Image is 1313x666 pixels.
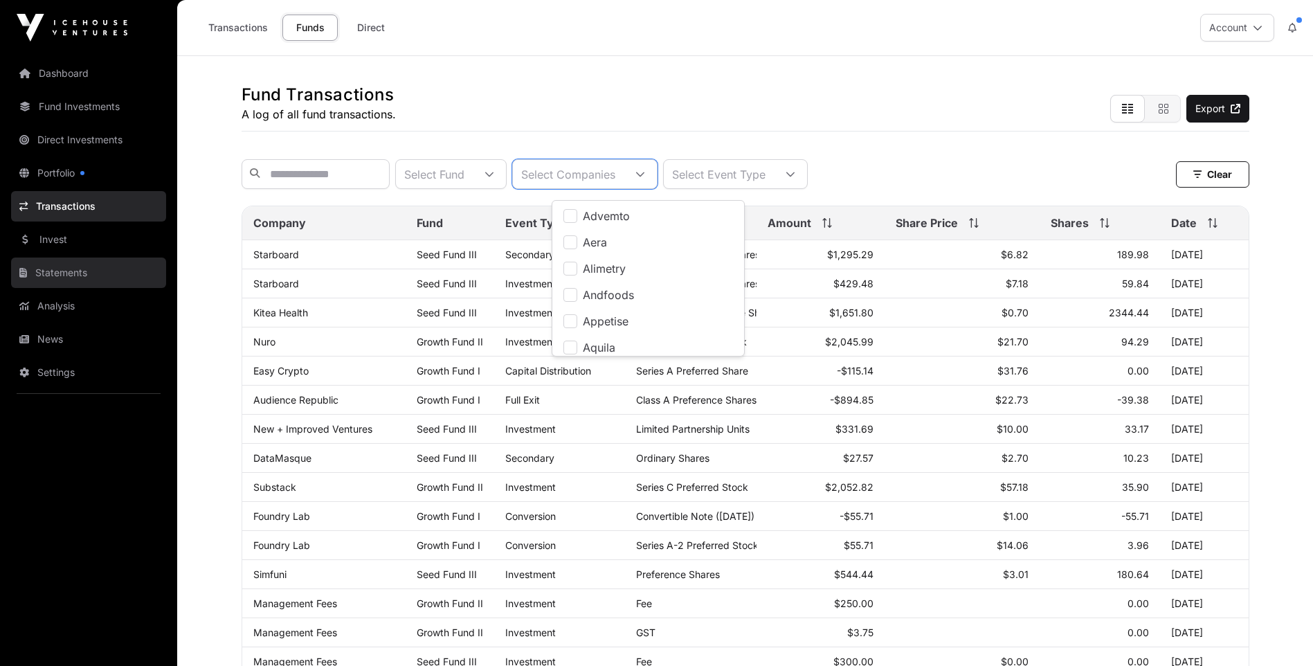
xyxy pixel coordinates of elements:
[417,597,483,609] span: Growth Fund II
[885,357,1040,386] td: $31.76
[505,597,556,609] span: Investment
[1040,269,1159,298] td: 59.84
[253,278,299,289] a: Starboard
[11,357,166,388] a: Settings
[1040,415,1159,444] td: 33.17
[1200,14,1274,42] button: Account
[757,357,885,386] td: -$115.14
[636,627,655,638] span: GST
[343,15,399,41] a: Direct
[242,106,396,123] p: A log of all fund transactions.
[636,423,750,435] span: Limited Partnership Units
[417,215,443,231] span: Fund
[505,394,540,406] span: Full Exit
[1160,298,1249,327] td: [DATE]
[757,502,885,531] td: -$55.71
[1040,357,1159,386] td: 0.00
[768,215,811,231] span: Amount
[757,269,885,298] td: $429.48
[636,568,720,580] span: Preference Shares
[417,423,477,435] span: Seed Fund III
[555,204,741,228] li: Advemto
[253,452,311,464] a: DataMasque
[505,249,554,260] span: Secondary
[199,15,277,41] a: Transactions
[1160,240,1249,269] td: [DATE]
[757,298,885,327] td: $1,651.80
[757,386,885,415] td: -$894.85
[253,481,296,493] a: Substack
[253,510,310,522] a: Foundry Lab
[885,560,1040,589] td: $3.01
[253,423,372,435] a: New + Improved Ventures
[1040,298,1159,327] td: 2344.44
[757,560,885,589] td: $544.44
[885,444,1040,473] td: $2.70
[1040,618,1159,647] td: 0.00
[505,215,568,231] span: Event Type
[505,365,591,377] span: Capital Distribution
[636,452,709,464] span: Ordinary Shares
[417,278,477,289] span: Seed Fund III
[417,539,480,551] span: Growth Fund I
[11,224,166,255] a: Invest
[1186,95,1249,123] a: Export
[505,627,556,638] span: Investment
[253,597,395,609] p: Management Fees
[636,394,757,406] span: Class A Preference Shares
[253,394,338,406] a: Audience Republic
[757,240,885,269] td: $1,295.29
[1040,327,1159,357] td: 94.29
[242,84,396,106] h1: Fund Transactions
[1160,589,1249,618] td: [DATE]
[11,158,166,188] a: Portfolio
[282,15,338,41] a: Funds
[1160,531,1249,560] td: [DATE]
[253,249,299,260] a: Starboard
[1040,502,1159,531] td: -55.71
[1040,473,1159,502] td: 35.90
[885,473,1040,502] td: $57.18
[417,336,483,348] span: Growth Fund II
[1051,215,1089,231] span: Shares
[664,160,774,188] div: Select Event Type
[1160,444,1249,473] td: [DATE]
[1171,215,1197,231] span: Date
[757,473,885,502] td: $2,052.82
[583,316,628,327] span: Appetise
[1040,560,1159,589] td: 180.64
[636,481,748,493] span: Series C Preferred Stock
[885,531,1040,560] td: $14.06
[417,627,483,638] span: Growth Fund II
[505,307,556,318] span: Investment
[636,539,759,551] span: Series A-2 Preferred Stock
[1244,600,1313,666] div: Chat Widget
[555,256,741,281] li: Alimetry
[583,289,634,300] span: Andfoods
[757,589,885,618] td: $250.00
[417,249,477,260] span: Seed Fund III
[1160,618,1249,647] td: [DATE]
[505,278,556,289] span: Investment
[505,481,556,493] span: Investment
[1160,327,1249,357] td: [DATE]
[417,452,477,464] span: Seed Fund III
[885,269,1040,298] td: $7.18
[636,365,748,377] span: Series A Preferred Share
[1040,444,1159,473] td: 10.23
[253,307,308,318] a: Kitea Health
[1160,269,1249,298] td: [DATE]
[396,160,473,188] div: Select Fund
[417,394,480,406] span: Growth Fund I
[253,568,287,580] a: Simfuni
[417,365,480,377] span: Growth Fund I
[1160,502,1249,531] td: [DATE]
[583,263,626,274] span: Alimetry
[1160,386,1249,415] td: [DATE]
[11,125,166,155] a: Direct Investments
[505,568,556,580] span: Investment
[555,309,741,334] li: Appetise
[885,502,1040,531] td: $1.00
[253,365,309,377] a: Easy Crypto
[1040,589,1159,618] td: 0.00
